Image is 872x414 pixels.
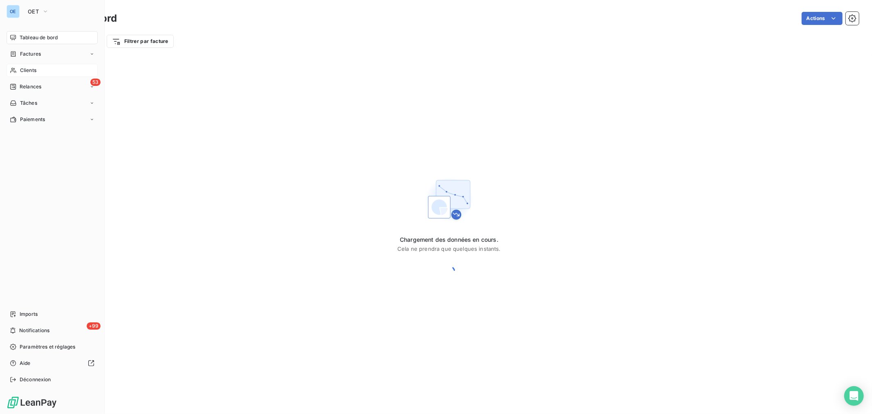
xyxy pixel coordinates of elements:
span: Tâches [20,99,37,107]
span: Cela ne prendra que quelques instants. [397,245,501,252]
span: Notifications [19,327,49,334]
span: OET [28,8,39,15]
span: Tableau de bord [20,34,58,41]
span: Imports [20,310,38,318]
span: Chargement des données en cours. [397,236,501,244]
span: Aide [20,360,31,367]
span: Factures [20,50,41,58]
div: Open Intercom Messenger [844,386,864,406]
a: Aide [7,357,98,370]
span: 53 [90,79,101,86]
span: Paramètres et réglages [20,343,75,351]
button: Actions [802,12,843,25]
button: Filtrer par facture [107,35,174,48]
img: First time [423,173,475,226]
span: Paiements [20,116,45,123]
span: +99 [87,322,101,330]
div: OE [7,5,20,18]
img: Logo LeanPay [7,396,57,409]
span: Relances [20,83,41,90]
span: Clients [20,67,36,74]
span: Déconnexion [20,376,51,383]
